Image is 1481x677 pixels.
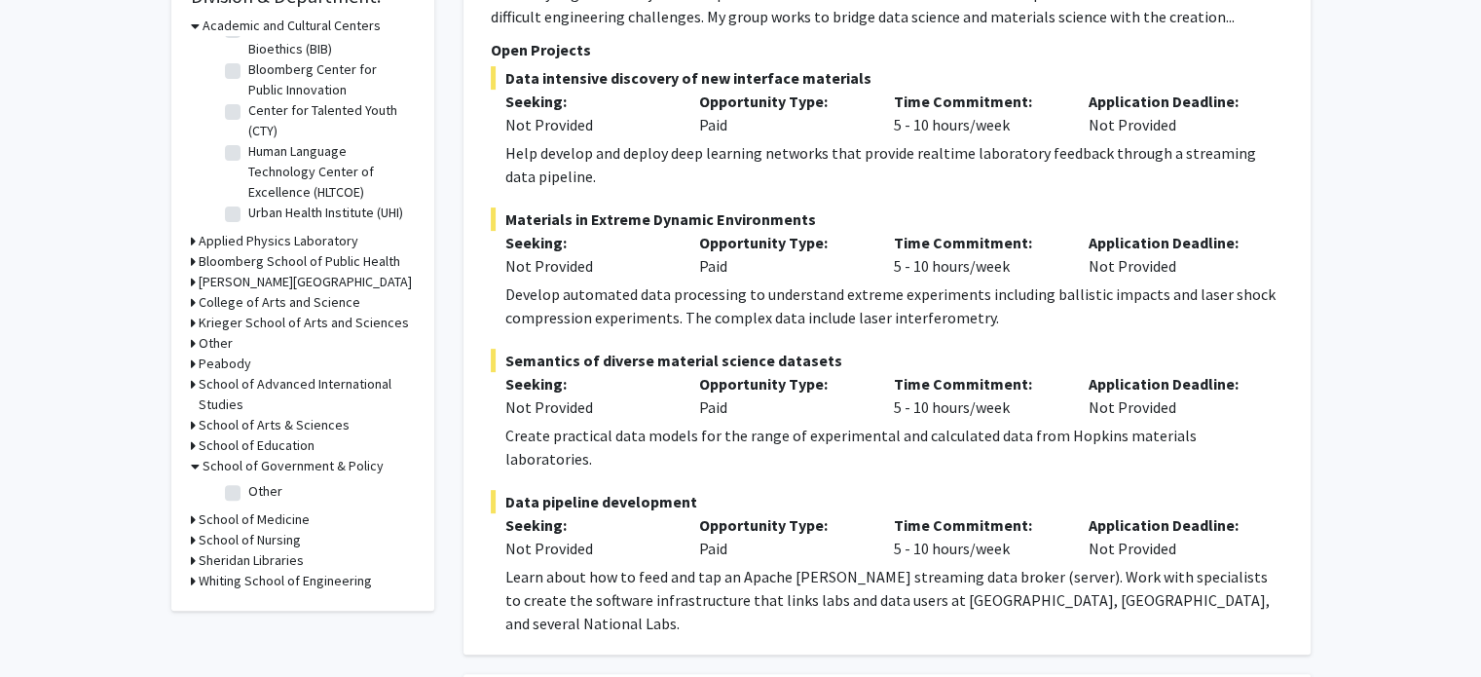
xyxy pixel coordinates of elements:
[491,490,1283,513] span: Data pipeline development
[685,372,879,419] div: Paid
[199,231,358,251] h3: Applied Physics Laboratory
[879,513,1074,560] div: 5 - 10 hours/week
[1089,90,1254,113] p: Application Deadline:
[199,509,310,530] h3: School of Medicine
[505,372,671,395] p: Seeking:
[248,59,410,100] label: Bloomberg Center for Public Innovation
[699,372,865,395] p: Opportunity Type:
[199,333,233,354] h3: Other
[685,513,879,560] div: Paid
[505,513,671,537] p: Seeking:
[879,231,1074,278] div: 5 - 10 hours/week
[199,313,409,333] h3: Krieger School of Arts and Sciences
[199,530,301,550] h3: School of Nursing
[505,282,1283,329] div: Develop automated data processing to understand extreme experiments including ballistic impacts a...
[248,481,282,502] label: Other
[1074,90,1269,136] div: Not Provided
[699,231,865,254] p: Opportunity Type:
[491,66,1283,90] span: Data intensive discovery of new interface materials
[505,254,671,278] div: Not Provided
[199,354,251,374] h3: Peabody
[248,203,403,223] label: Urban Health Institute (UHI)
[203,16,381,36] h3: Academic and Cultural Centers
[491,38,1283,61] p: Open Projects
[699,513,865,537] p: Opportunity Type:
[199,415,350,435] h3: School of Arts & Sciences
[879,90,1074,136] div: 5 - 10 hours/week
[248,141,410,203] label: Human Language Technology Center of Excellence (HLTCOE)
[505,395,671,419] div: Not Provided
[505,537,671,560] div: Not Provided
[685,90,879,136] div: Paid
[199,374,415,415] h3: School of Advanced International Studies
[199,571,372,591] h3: Whiting School of Engineering
[505,231,671,254] p: Seeking:
[1074,513,1269,560] div: Not Provided
[685,231,879,278] div: Paid
[248,100,410,141] label: Center for Talented Youth (CTY)
[491,349,1283,372] span: Semantics of diverse material science datasets
[505,90,671,113] p: Seeking:
[879,372,1074,419] div: 5 - 10 hours/week
[1089,372,1254,395] p: Application Deadline:
[894,90,1059,113] p: Time Commitment:
[199,272,412,292] h3: [PERSON_NAME][GEOGRAPHIC_DATA]
[199,435,315,456] h3: School of Education
[505,141,1283,188] div: Help develop and deploy deep learning networks that provide realtime laboratory feedback through ...
[199,550,304,571] h3: Sheridan Libraries
[1074,372,1269,419] div: Not Provided
[1089,513,1254,537] p: Application Deadline:
[1074,231,1269,278] div: Not Provided
[248,19,410,59] label: Berman Institute of Bioethics (BIB)
[894,513,1059,537] p: Time Commitment:
[505,565,1283,635] div: Learn about how to feed and tap an Apache [PERSON_NAME] streaming data broker (server). Work with...
[1089,231,1254,254] p: Application Deadline:
[491,207,1283,231] span: Materials in Extreme Dynamic Environments
[699,90,865,113] p: Opportunity Type:
[203,456,384,476] h3: School of Government & Policy
[505,424,1283,470] div: Create practical data models for the range of experimental and calculated data from Hopkins mater...
[505,113,671,136] div: Not Provided
[199,292,360,313] h3: College of Arts and Science
[199,251,400,272] h3: Bloomberg School of Public Health
[894,231,1059,254] p: Time Commitment:
[15,589,83,662] iframe: Chat
[894,372,1059,395] p: Time Commitment:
